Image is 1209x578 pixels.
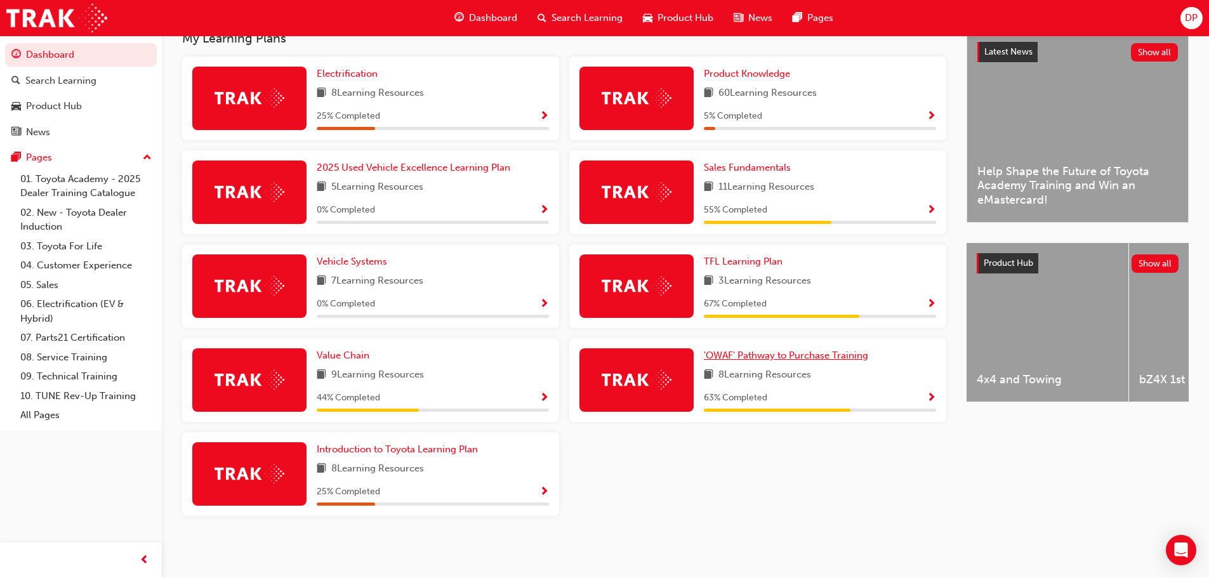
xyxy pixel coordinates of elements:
a: search-iconSearch Learning [527,5,633,31]
span: 9 Learning Resources [331,367,424,383]
span: Show Progress [539,299,549,310]
span: car-icon [643,10,652,26]
a: TFL Learning Plan [704,254,788,269]
span: book-icon [317,86,326,102]
img: Trak [602,276,671,296]
a: Latest NewsShow all [977,42,1178,62]
span: 0 % Completed [317,297,375,312]
span: 25 % Completed [317,109,380,124]
a: 07. Parts21 Certification [15,328,157,348]
a: Vehicle Systems [317,254,392,269]
span: Show Progress [539,205,549,216]
a: 02. New - Toyota Dealer Induction [15,203,157,237]
button: Show Progress [539,108,549,124]
div: Open Intercom Messenger [1166,535,1196,565]
span: 'OWAF' Pathway to Purchase Training [704,350,868,361]
button: Show Progress [539,484,549,500]
span: Electrification [317,68,378,79]
a: Product Hub [5,95,157,118]
span: TFL Learning Plan [704,256,783,267]
span: Show Progress [927,393,936,404]
img: Trak [215,370,284,390]
button: Show Progress [539,390,549,406]
span: news-icon [11,127,21,138]
a: 03. Toyota For Life [15,237,157,256]
span: Vehicle Systems [317,256,387,267]
a: Search Learning [5,69,157,93]
img: Trak [215,464,284,483]
span: Product Hub [657,11,713,25]
span: search-icon [538,10,546,26]
span: Product Hub [984,258,1033,268]
img: Trak [6,4,107,32]
span: Pages [807,11,833,25]
button: Show Progress [927,202,936,218]
span: 0 % Completed [317,203,375,218]
span: search-icon [11,76,20,87]
a: 06. Electrification (EV & Hybrid) [15,294,157,328]
span: 8 Learning Resources [331,86,424,102]
img: Trak [215,88,284,108]
a: 05. Sales [15,275,157,295]
span: up-icon [143,150,152,166]
span: 7 Learning Resources [331,273,423,289]
span: book-icon [704,367,713,383]
a: news-iconNews [723,5,783,31]
a: Value Chain [317,348,374,363]
span: pages-icon [11,152,21,164]
span: Dashboard [469,11,517,25]
span: 5 % Completed [704,109,762,124]
span: Latest News [984,46,1033,57]
span: book-icon [317,461,326,477]
span: 8 Learning Resources [718,367,811,383]
a: 4x4 and Towing [967,243,1128,402]
button: Pages [5,146,157,169]
button: Show Progress [539,202,549,218]
a: 01. Toyota Academy - 2025 Dealer Training Catalogue [15,169,157,203]
span: Introduction to Toyota Learning Plan [317,443,478,455]
button: Show Progress [927,390,936,406]
span: Search Learning [552,11,623,25]
span: car-icon [11,101,21,112]
img: Trak [215,182,284,202]
a: News [5,121,157,144]
span: Show Progress [927,205,936,216]
span: 8 Learning Resources [331,461,424,477]
a: Product HubShow all [977,253,1179,273]
a: 09. Technical Training [15,367,157,386]
span: 3 Learning Resources [718,273,811,289]
span: News [748,11,772,25]
span: 55 % Completed [704,203,767,218]
a: car-iconProduct Hub [633,5,723,31]
span: pages-icon [793,10,802,26]
span: prev-icon [140,553,149,568]
div: Pages [26,150,52,165]
span: Sales Fundamentals [704,162,791,173]
div: News [26,125,50,140]
span: book-icon [704,180,713,195]
a: Product Knowledge [704,67,795,81]
span: book-icon [317,273,326,289]
a: Introduction to Toyota Learning Plan [317,442,483,457]
span: book-icon [317,180,326,195]
button: Show Progress [927,108,936,124]
span: 2025 Used Vehicle Excellence Learning Plan [317,162,510,173]
span: 11 Learning Resources [718,180,814,195]
span: Show Progress [539,487,549,498]
img: Trak [602,370,671,390]
a: 2025 Used Vehicle Excellence Learning Plan [317,161,515,175]
button: Show all [1132,254,1179,273]
span: Value Chain [317,350,369,361]
span: 60 Learning Resources [718,86,817,102]
span: book-icon [704,86,713,102]
span: Show Progress [927,111,936,122]
span: 25 % Completed [317,485,380,499]
a: Electrification [317,67,383,81]
a: pages-iconPages [783,5,843,31]
div: Product Hub [26,99,82,114]
button: DP [1180,7,1203,29]
a: 10. TUNE Rev-Up Training [15,386,157,406]
span: guage-icon [11,49,21,61]
span: 63 % Completed [704,391,767,405]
